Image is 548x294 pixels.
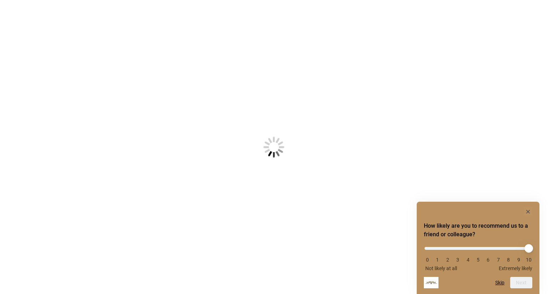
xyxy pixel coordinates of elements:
div: How likely are you to recommend us to a friend or colleague? Select an option from 0 to 10, with ... [424,207,532,288]
span: Not likely at all [425,265,457,271]
li: 10 [525,257,532,263]
span: Extremely likely [499,265,532,271]
li: 1 [434,257,441,263]
img: Loading [228,102,320,193]
li: 4 [465,257,472,263]
li: 5 [475,257,482,263]
h2: How likely are you to recommend us to a friend or colleague? Select an option from 0 to 10, with ... [424,222,532,239]
button: Hide survey [524,207,532,216]
li: 3 [454,257,461,263]
button: Skip [495,280,504,285]
button: Next question [510,277,532,288]
li: 8 [505,257,512,263]
li: 6 [484,257,492,263]
div: How likely are you to recommend us to a friend or colleague? Select an option from 0 to 10, with ... [424,242,532,271]
li: 0 [424,257,431,263]
li: 7 [495,257,502,263]
li: 2 [444,257,451,263]
li: 9 [515,257,522,263]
